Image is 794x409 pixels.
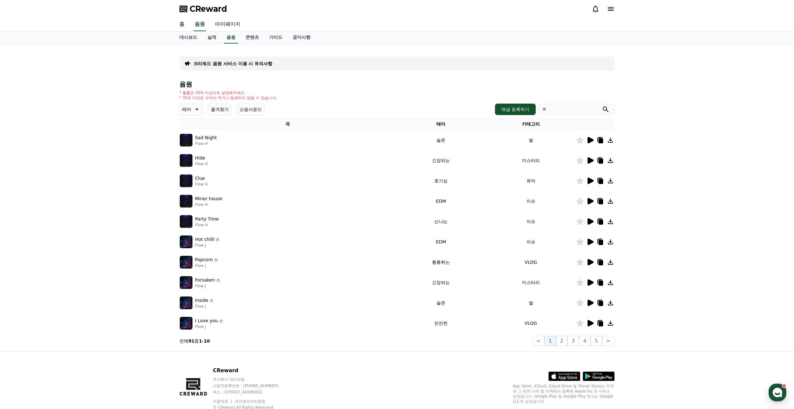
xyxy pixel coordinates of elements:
img: music [180,276,192,289]
button: 3 [568,336,579,346]
a: 이용약관 [213,399,233,404]
img: music [180,256,192,269]
p: Flow H [195,222,219,228]
td: 유머 [486,171,576,191]
a: 홈 [2,201,42,217]
td: 썰 [486,130,576,150]
img: music [180,297,192,309]
p: CReward [213,367,290,374]
a: 가이드 [264,31,288,44]
p: Flow J [195,324,224,329]
a: 대시보드 [174,31,202,44]
p: Flow J [195,304,214,309]
strong: 1 [199,338,202,344]
p: Party Time [195,216,219,222]
button: 5 [590,336,602,346]
p: I Love you [195,317,218,324]
p: * 35초 미만은 수익이 적거나 발생하지 않을 수 있습니다. [179,95,277,100]
td: 미스터리 [486,150,576,171]
p: Minor house [195,195,222,202]
p: 주식회사 와이피랩 [213,377,290,382]
span: CReward [190,4,227,14]
p: Flow H [195,182,208,187]
strong: 91 [188,338,194,344]
p: Popcorn [195,256,213,263]
p: Hot chilli [195,236,214,243]
td: 호기심 [396,171,486,191]
img: music [180,134,192,147]
p: App Store, iCloud, iCloud Drive 및 iTunes Store는 미국과 그 밖의 나라 및 지역에서 등록된 Apple Inc.의 서비스 상표입니다. Goo... [513,384,615,404]
p: Sad Night [195,134,217,141]
span: 설정 [98,211,106,216]
p: Flow H [195,141,217,146]
a: 개인정보처리방침 [235,399,265,404]
span: 대화 [58,211,66,216]
td: 썰 [486,293,576,313]
td: EDM [396,191,486,211]
button: 채널 등록하기 [495,104,536,115]
th: 곡 [179,118,396,130]
img: music [180,215,192,228]
strong: 10 [204,338,210,344]
button: 2 [556,336,568,346]
td: 슬픈 [396,293,486,313]
p: Hide [195,155,205,161]
td: 슬픈 [396,130,486,150]
a: 설정 [82,201,122,217]
td: 이슈 [486,211,576,232]
button: 테마 [179,103,203,116]
button: > [602,336,615,346]
img: music [180,235,192,248]
p: Inside [195,297,208,304]
a: 마이페이지 [210,18,246,31]
p: Flow J [195,243,220,248]
img: music [180,195,192,208]
a: 크리워드 음원 서비스 이용 시 유의사항 [193,60,272,67]
p: Flow J [195,283,221,289]
a: 음원 [193,18,206,31]
img: music [180,154,192,167]
h4: 음원 [179,81,615,88]
a: 실적 [202,31,221,44]
td: 잔잔한 [396,313,486,333]
button: 1 [545,336,556,346]
td: 이슈 [486,191,576,211]
a: 공지사항 [288,31,316,44]
td: 긴장되는 [396,150,486,171]
p: Flow H [195,202,222,207]
a: 대화 [42,201,82,217]
a: 콘텐츠 [240,31,264,44]
td: VLOG [486,313,576,333]
p: Flow J [195,263,219,268]
p: 사업자등록번호 : [PHONE_NUMBER] [213,383,290,388]
a: CReward [179,4,227,14]
td: 이슈 [486,232,576,252]
td: 신나는 [396,211,486,232]
button: 즐겨찾기 [208,103,232,116]
p: 테마 [182,105,191,114]
p: 주소 : [STREET_ADDRESS] [213,390,290,395]
p: 전체 중 - [179,338,210,344]
p: Forsaken [195,277,215,283]
th: 테마 [396,118,486,130]
td: 통통튀는 [396,252,486,272]
td: EDM [396,232,486,252]
p: * 볼륨은 15% 이상으로 설정해주세요. [179,90,277,95]
img: music [180,317,192,330]
span: 홈 [20,211,24,216]
button: 쇼핑사운드 [237,103,265,116]
td: 미스터리 [486,272,576,293]
button: 4 [579,336,590,346]
td: VLOG [486,252,576,272]
img: music [180,174,192,187]
a: 음원 [224,31,238,44]
th: 카테고리 [486,118,576,130]
p: Clue [195,175,205,182]
td: 긴장되는 [396,272,486,293]
p: Flow H [195,161,208,167]
button: < [532,336,544,346]
a: 홈 [174,18,190,31]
